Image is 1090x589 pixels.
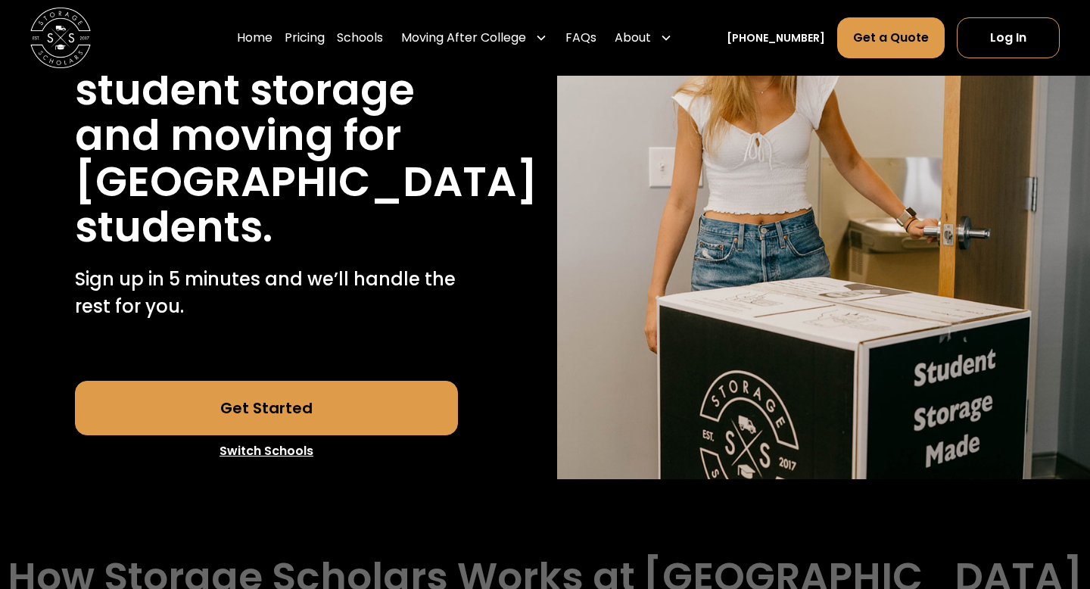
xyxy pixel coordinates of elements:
[727,30,825,46] a: [PHONE_NUMBER]
[75,204,272,251] h1: students.
[337,17,383,59] a: Schools
[75,266,459,320] p: Sign up in 5 minutes and we’ll handle the rest for you.
[30,8,91,68] img: Storage Scholars main logo
[75,381,459,435] a: Get Started
[957,17,1060,58] a: Log In
[75,159,537,205] h1: [GEOGRAPHIC_DATA]
[285,17,325,59] a: Pricing
[395,17,553,59] div: Moving After College
[837,17,945,58] a: Get a Quote
[237,17,272,59] a: Home
[75,21,459,159] h1: Stress free student storage and moving for
[615,29,651,47] div: About
[609,17,678,59] div: About
[565,17,596,59] a: FAQs
[401,29,526,47] div: Moving After College
[75,435,459,467] a: Switch Schools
